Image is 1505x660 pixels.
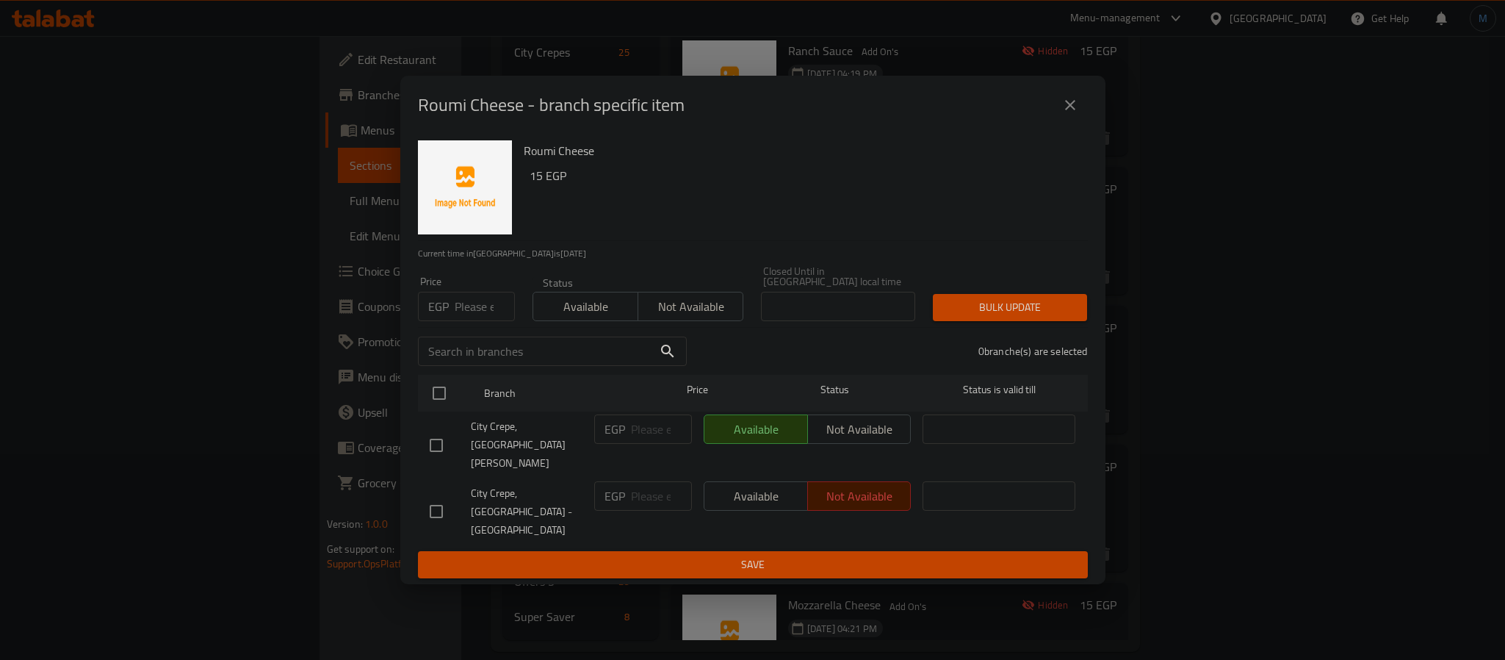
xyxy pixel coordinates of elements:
[758,381,911,399] span: Status
[933,294,1087,321] button: Bulk update
[428,298,449,315] p: EGP
[923,381,1075,399] span: Status is valid till
[533,292,638,321] button: Available
[1053,87,1088,123] button: close
[418,337,653,366] input: Search in branches
[418,140,512,234] img: Roumi Cheese
[418,93,685,117] h2: Roumi Cheese - branch specific item
[418,247,1088,260] p: Current time in [GEOGRAPHIC_DATA] is [DATE]
[418,551,1088,578] button: Save
[539,296,632,318] span: Available
[631,415,692,444] input: Please enter price
[604,487,625,505] p: EGP
[978,344,1088,359] p: 0 branche(s) are selected
[455,292,515,321] input: Please enter price
[471,484,582,539] span: City Crepe, [GEOGRAPHIC_DATA] - [GEOGRAPHIC_DATA]
[530,165,1076,186] h6: 15 EGP
[945,298,1075,317] span: Bulk update
[644,296,737,318] span: Not available
[484,384,637,403] span: Branch
[430,556,1076,574] span: Save
[604,420,625,438] p: EGP
[524,140,1076,161] h6: Roumi Cheese
[631,481,692,511] input: Please enter price
[649,381,746,399] span: Price
[638,292,743,321] button: Not available
[471,417,582,473] span: City Crepe, [GEOGRAPHIC_DATA][PERSON_NAME]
